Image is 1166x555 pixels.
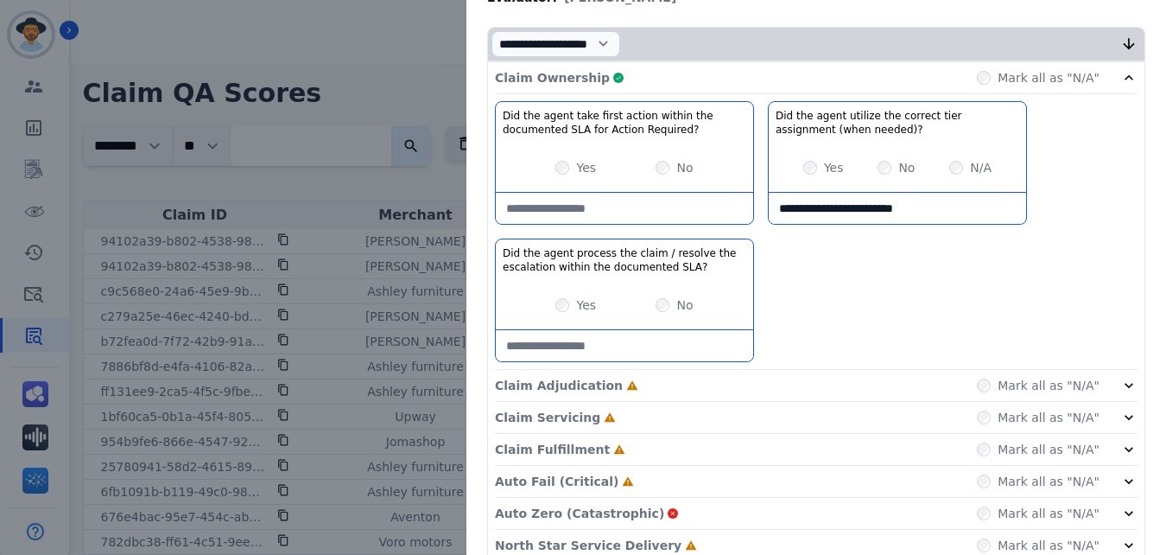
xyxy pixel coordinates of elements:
[576,159,596,176] label: Yes
[998,441,1099,458] label: Mark all as "N/A"
[998,409,1099,426] label: Mark all as "N/A"
[495,409,600,426] p: Claim Servicing
[998,473,1099,490] label: Mark all as "N/A"
[676,159,693,176] label: No
[495,441,610,458] p: Claim Fulfillment
[495,473,618,490] p: Auto Fail (Critical)
[503,246,746,274] h3: Did the agent process the claim / resolve the escalation within the documented SLA?
[998,537,1099,554] label: Mark all as "N/A"
[495,69,610,86] p: Claim Ownership
[503,109,746,137] h3: Did the agent take first action within the documented SLA for Action Required?
[576,297,596,314] label: Yes
[495,377,623,394] p: Claim Adjudication
[898,159,915,176] label: No
[998,377,1099,394] label: Mark all as "N/A"
[824,159,844,176] label: Yes
[998,505,1099,522] label: Mark all as "N/A"
[776,109,1019,137] h3: Did the agent utilize the correct tier assignment (when needed)?
[495,537,681,554] p: North Star Service Delivery
[676,297,693,314] label: No
[495,505,664,522] p: Auto Zero (Catastrophic)
[970,159,992,176] label: N/A
[998,69,1099,86] label: Mark all as "N/A"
